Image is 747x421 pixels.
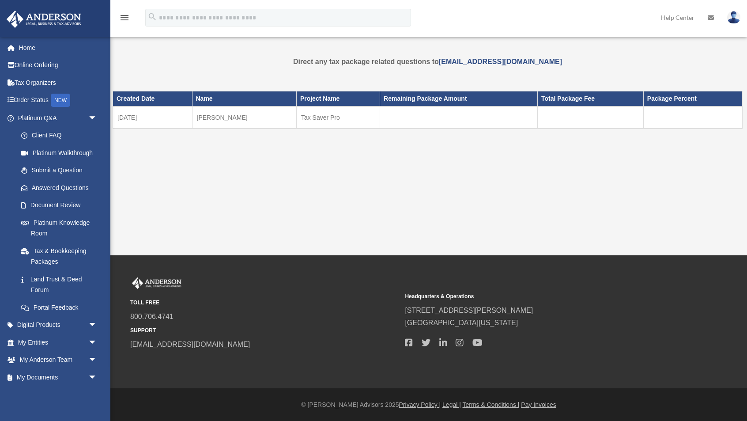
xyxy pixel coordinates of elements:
span: arrow_drop_down [88,386,106,404]
a: [EMAIL_ADDRESS][DOMAIN_NAME] [439,58,562,65]
a: Order StatusNEW [6,91,110,110]
a: Platinum Q&Aarrow_drop_down [6,109,110,127]
th: Created Date [113,91,192,106]
a: 800.706.4741 [130,313,174,320]
a: Platinum Knowledge Room [12,214,110,242]
img: Anderson Advisors Platinum Portal [4,11,84,28]
a: [STREET_ADDRESS][PERSON_NAME] [405,307,533,314]
a: [GEOGRAPHIC_DATA][US_STATE] [405,319,518,326]
small: TOLL FREE [130,298,399,307]
a: menu [119,15,130,23]
a: Privacy Policy | [399,401,441,408]
td: Tax Saver Pro [296,106,380,129]
a: Online Learningarrow_drop_down [6,386,110,404]
th: Remaining Package Amount [380,91,538,106]
div: © [PERSON_NAME] Advisors 2025 [110,399,747,410]
img: Anderson Advisors Platinum Portal [130,277,183,289]
a: Home [6,39,110,57]
th: Name [192,91,296,106]
img: User Pic [727,11,740,24]
small: SUPPORT [130,326,399,335]
i: menu [119,12,130,23]
span: arrow_drop_down [88,316,106,334]
a: Answered Questions [12,179,110,197]
td: [PERSON_NAME] [192,106,296,129]
th: Total Package Fee [537,91,643,106]
a: My Documentsarrow_drop_down [6,368,110,386]
th: Package Percent [643,91,742,106]
a: Tax Organizers [6,74,110,91]
a: My Entitiesarrow_drop_down [6,334,110,351]
a: My Anderson Teamarrow_drop_down [6,351,110,369]
strong: Direct any tax package related questions to [293,58,562,65]
span: arrow_drop_down [88,351,106,369]
a: Terms & Conditions | [463,401,520,408]
span: arrow_drop_down [88,109,106,127]
small: Headquarters & Operations [405,292,673,301]
a: Legal | [442,401,461,408]
td: [DATE] [113,106,192,129]
a: Client FAQ [12,127,110,144]
a: Pay Invoices [521,401,556,408]
a: [EMAIL_ADDRESS][DOMAIN_NAME] [130,341,250,348]
i: search [147,12,157,22]
th: Project Name [296,91,380,106]
a: Submit a Question [12,162,110,179]
a: Digital Productsarrow_drop_down [6,316,110,334]
a: Land Trust & Deed Forum [12,270,110,299]
span: arrow_drop_down [88,368,106,387]
a: Tax & Bookkeeping Packages [12,242,106,270]
a: Platinum Walkthrough [12,144,110,162]
div: NEW [51,94,70,107]
a: Document Review [12,197,110,214]
a: Portal Feedback [12,299,110,316]
span: arrow_drop_down [88,334,106,352]
a: Online Ordering [6,57,110,74]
